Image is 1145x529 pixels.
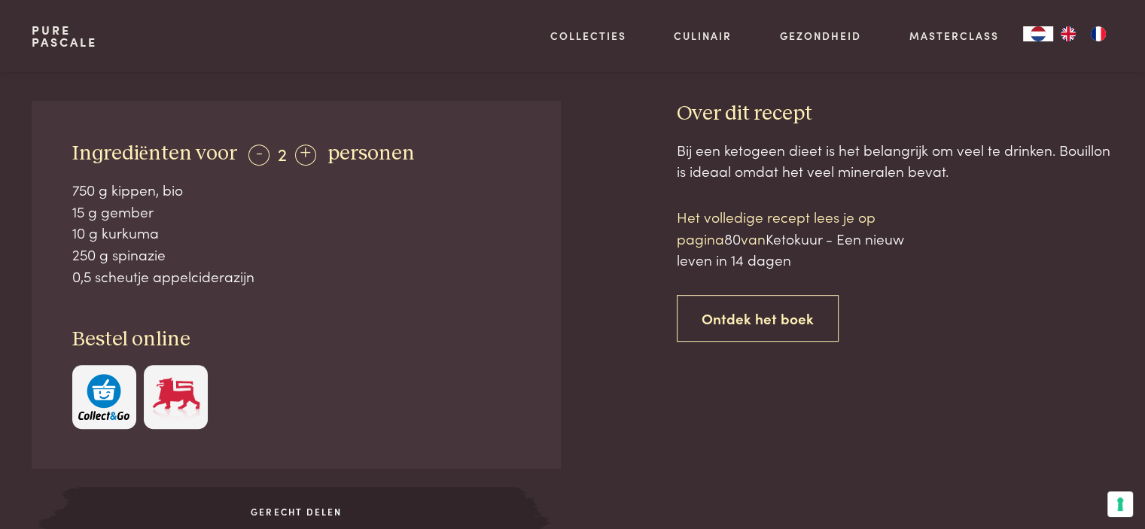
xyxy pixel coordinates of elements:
[677,101,1113,127] h3: Over dit recept
[1107,491,1133,517] button: Uw voorkeuren voor toestemming voor trackingtechnologieën
[72,201,521,223] div: 15 g gember
[151,374,202,420] img: Delhaize
[1023,26,1053,41] a: NL
[78,505,513,518] span: Gerecht delen
[677,206,933,271] p: Het volledige recept lees je op pagina van
[677,228,904,270] span: Ketokuur - Een nieuw leven in 14 dagen
[1023,26,1053,41] div: Language
[72,327,521,353] h3: Bestel online
[677,139,1113,182] div: Bij een ketogeen dieet is het belangrijk om veel te drinken. Bouillon is ideaal omdat het veel mi...
[72,179,521,201] div: 750 g kippen, bio
[72,143,237,164] span: Ingrediënten voor
[780,28,861,44] a: Gezondheid
[327,143,415,164] span: personen
[677,295,839,342] a: Ontdek het boek
[248,144,270,166] div: -
[278,141,287,166] span: 2
[909,28,999,44] a: Masterclass
[1083,26,1113,41] a: FR
[32,24,97,48] a: PurePascale
[1053,26,1113,41] ul: Language list
[724,228,741,248] span: 80
[72,266,521,287] div: 0,5 scheutje appelciderazijn
[1053,26,1083,41] a: EN
[295,144,316,166] div: +
[72,222,521,244] div: 10 g kurkuma
[1023,26,1113,41] aside: Language selected: Nederlands
[78,374,129,420] img: c308188babc36a3a401bcb5cb7e020f4d5ab42f7cacd8327e500463a43eeb86c.svg
[674,28,732,44] a: Culinair
[550,28,626,44] a: Collecties
[72,244,521,266] div: 250 g spinazie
